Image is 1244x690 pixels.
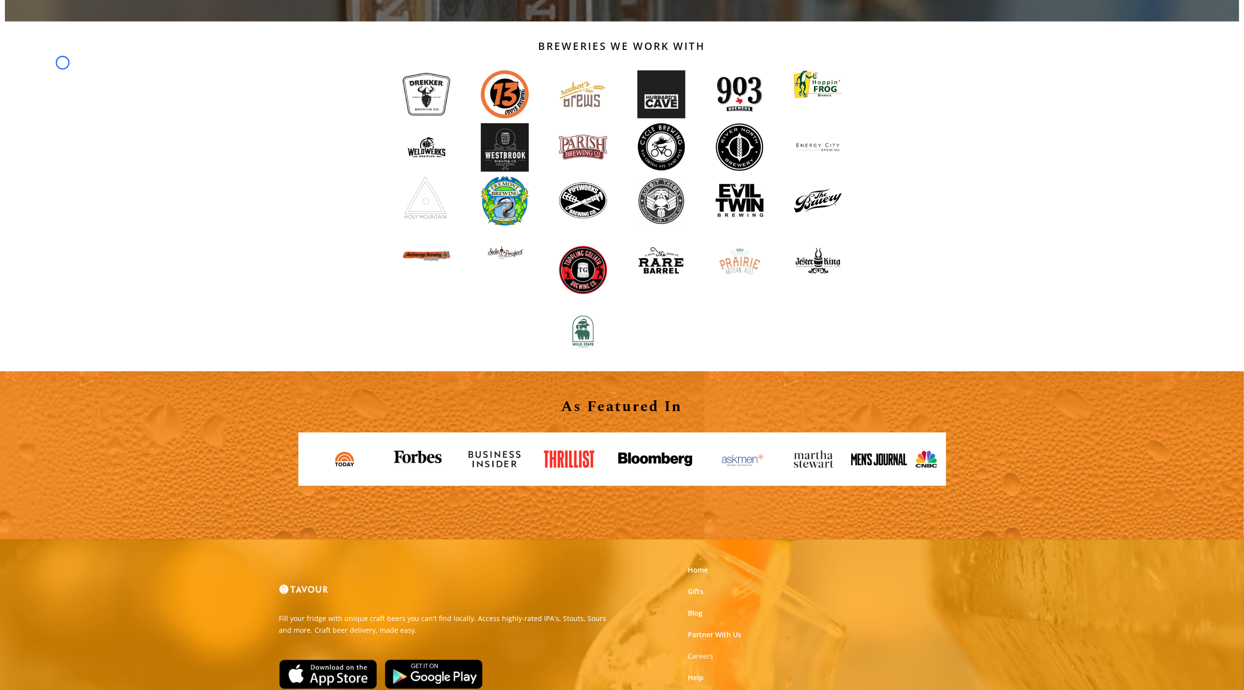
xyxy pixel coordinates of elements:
a: Home [688,565,708,575]
a: Careers [688,651,713,661]
strong: As Featured In [562,395,683,418]
p: Fill your fridge with unique craft beers you can't find locally. Access highly-rated IPA's, Stout... [279,613,615,636]
a: Partner With Us [688,630,741,640]
a: Gifts [688,587,703,597]
a: Blog [688,608,702,618]
h3: Breweries We Work With [392,37,852,55]
a: Help [688,673,703,683]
